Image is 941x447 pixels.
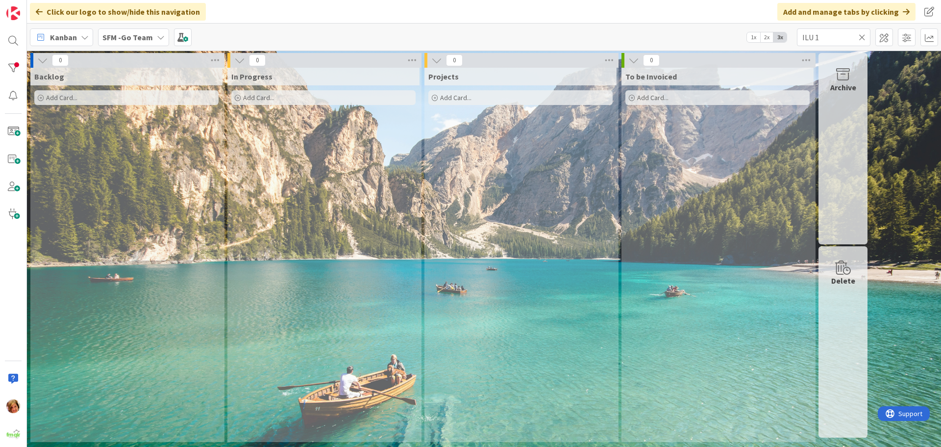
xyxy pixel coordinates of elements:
[52,54,69,66] span: 0
[747,32,760,42] span: 1x
[6,427,20,441] img: avatar
[21,1,45,13] span: Support
[30,3,206,21] div: Click our logo to show/hide this navigation
[446,54,463,66] span: 0
[50,31,77,43] span: Kanban
[440,93,471,102] span: Add Card...
[643,54,660,66] span: 0
[6,6,20,20] img: Visit kanbanzone.com
[231,72,272,81] span: In Progress
[777,3,916,21] div: Add and manage tabs by clicking
[243,93,274,102] span: Add Card...
[6,399,20,413] img: KD
[637,93,669,102] span: Add Card...
[102,32,153,42] b: SFM -Go Team
[831,275,855,287] div: Delete
[773,32,787,42] span: 3x
[428,72,459,81] span: Projects
[249,54,266,66] span: 0
[34,72,64,81] span: Backlog
[625,72,677,81] span: To be Invoiced
[760,32,773,42] span: 2x
[46,93,77,102] span: Add Card...
[797,28,870,46] input: Quick Filter...
[830,81,856,93] div: Archive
